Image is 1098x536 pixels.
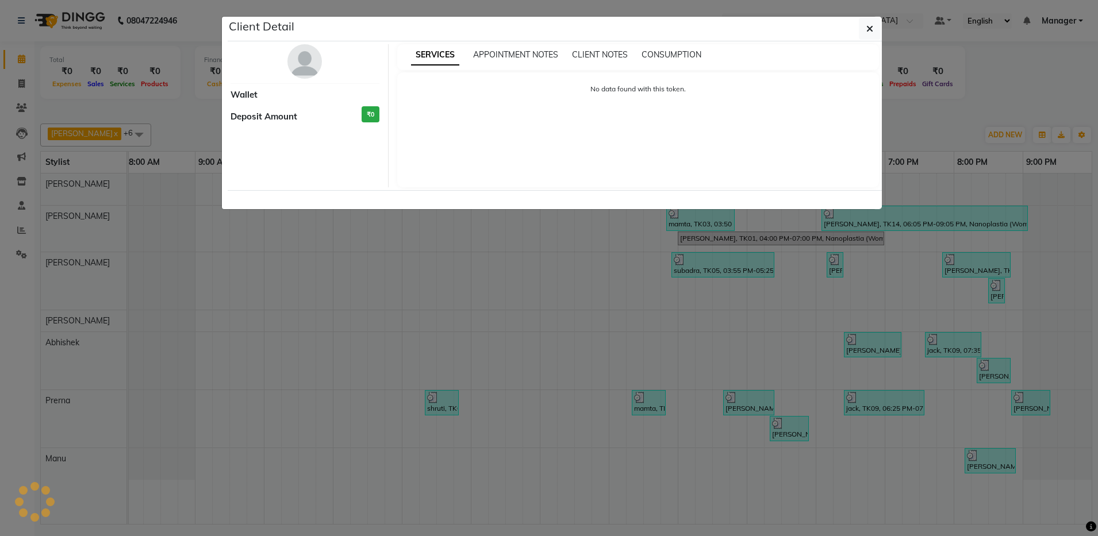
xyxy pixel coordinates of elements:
img: avatar [287,44,322,79]
span: APPOINTMENT NOTES [473,49,558,60]
p: No data found with this token. [409,84,868,94]
span: Deposit Amount [231,110,297,124]
span: SERVICES [411,45,459,65]
span: Wallet [231,88,258,102]
h5: Client Detail [229,18,294,35]
span: CLIENT NOTES [572,49,628,60]
span: CONSUMPTION [642,49,701,60]
h3: ₹0 [362,106,379,123]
